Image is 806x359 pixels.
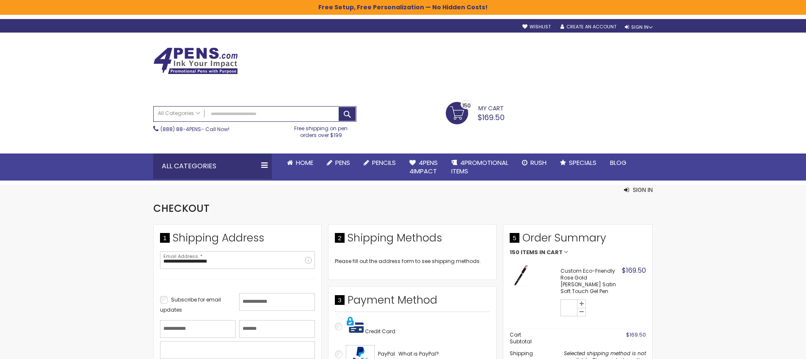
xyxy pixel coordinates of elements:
span: $169.50 [626,331,646,338]
span: 4PROMOTIONAL ITEMS [451,158,508,175]
div: All Categories [153,153,272,179]
div: Please fill out the address form to see shipping methods. [335,258,490,265]
span: Rush [530,158,547,167]
a: Specials [553,153,603,172]
img: 4Pens Custom Pens and Promotional Products [153,47,238,74]
a: Create an Account [560,24,616,30]
span: What is PayPal? [398,350,439,357]
a: 4PROMOTIONALITEMS [444,153,515,181]
span: Checkout [153,201,210,215]
span: - Call Now! [160,126,229,133]
span: 4Pens 4impact [409,158,438,175]
span: 150 [510,249,519,255]
a: What is PayPal? [398,349,439,359]
span: Pencils [372,158,396,167]
span: All Categories [158,110,200,117]
img: Custom Eco-Friendly Rose Gold Earl Satin Soft Touch Gel Pen-Black [510,264,533,287]
span: Order Summary [510,231,646,249]
img: Pay with credit card [347,316,364,333]
span: $169.50 [622,266,646,275]
span: Home [296,158,313,167]
a: 4Pens4impact [403,153,444,181]
span: Credit Card [365,328,395,335]
a: All Categories [154,107,204,121]
strong: Custom Eco-Friendly Rose Gold [PERSON_NAME] Satin Soft Touch Gel Pen [560,268,620,295]
span: $169.50 [478,112,505,123]
span: Subscribe for email updates [160,296,221,313]
div: Shipping Methods [335,231,490,249]
span: PayPal [378,350,395,357]
button: Sign In [624,186,653,194]
a: Wishlist [522,24,551,30]
a: Blog [603,153,633,172]
a: $169.50 150 [446,102,505,123]
a: Pencils [357,153,403,172]
a: Pens [320,153,357,172]
a: Home [280,153,320,172]
span: Pens [335,158,350,167]
div: Free shipping on pen orders over $199 [286,122,357,139]
a: Rush [515,153,553,172]
span: Blog [610,158,627,167]
span: Shipping [510,350,533,357]
span: Items in Cart [521,249,563,255]
span: Specials [569,158,596,167]
a: (888) 88-4PENS [160,126,201,133]
div: Shipping Address [160,231,315,249]
th: Cart Subtotal [510,329,542,348]
span: Sign In [633,186,653,194]
div: Payment Method [335,293,490,312]
div: Sign In [625,24,653,30]
span: 150 [462,101,471,110]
